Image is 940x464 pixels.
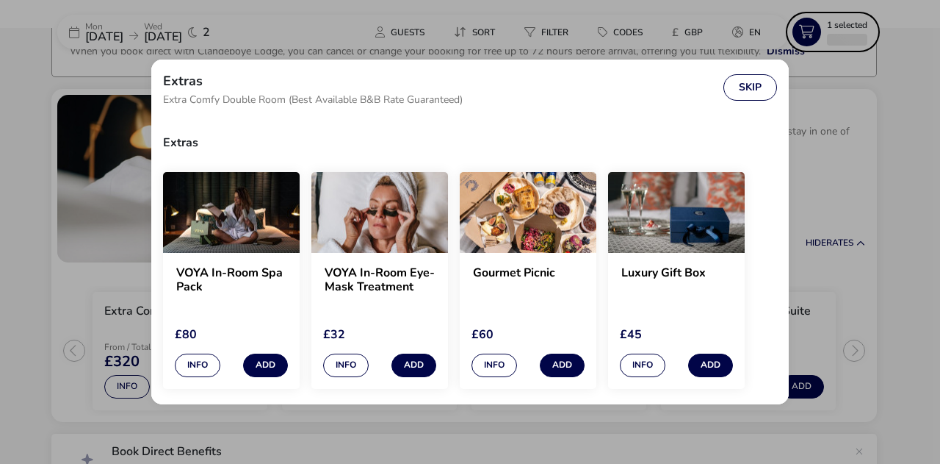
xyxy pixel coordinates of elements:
[175,354,220,377] button: Info
[391,354,436,377] button: Add
[176,266,286,294] h2: VOYA In-Room Spa Pack
[620,326,642,343] span: £45
[175,326,197,343] span: £80
[151,60,789,405] div: extras selection modal
[163,95,463,105] span: Extra Comfy Double Room (Best Available B&B Rate Guaranteed)
[325,266,435,294] h2: VOYA In-Room Eye-Mask Treatment
[323,326,345,343] span: £32
[471,326,493,343] span: £60
[243,354,288,377] button: Add
[723,74,777,101] button: Skip
[163,125,777,160] h3: Extras
[163,74,203,88] h2: Extras
[540,354,585,377] button: Add
[471,354,517,377] button: Info
[688,354,733,377] button: Add
[621,266,731,294] h2: Luxury Gift Box
[473,266,583,294] h2: Gourmet Picnic
[620,354,665,377] button: Info
[323,354,369,377] button: Info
